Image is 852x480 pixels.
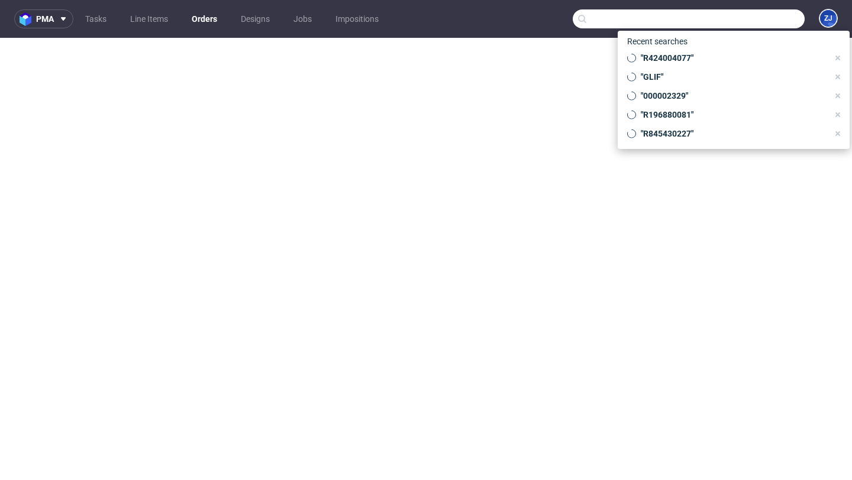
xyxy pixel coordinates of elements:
[78,9,114,28] a: Tasks
[636,71,828,83] span: "GLIF"
[20,12,36,26] img: logo
[622,32,692,51] span: Recent searches
[286,9,319,28] a: Jobs
[636,90,828,102] span: "000002329"
[820,10,837,27] figcaption: ZJ
[636,128,828,140] span: "R845430227"
[14,9,73,28] button: pma
[185,9,224,28] a: Orders
[636,52,828,64] span: "R424004077"
[36,15,54,23] span: pma
[636,109,828,121] span: "R196880081"
[234,9,277,28] a: Designs
[328,9,386,28] a: Impositions
[123,9,175,28] a: Line Items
